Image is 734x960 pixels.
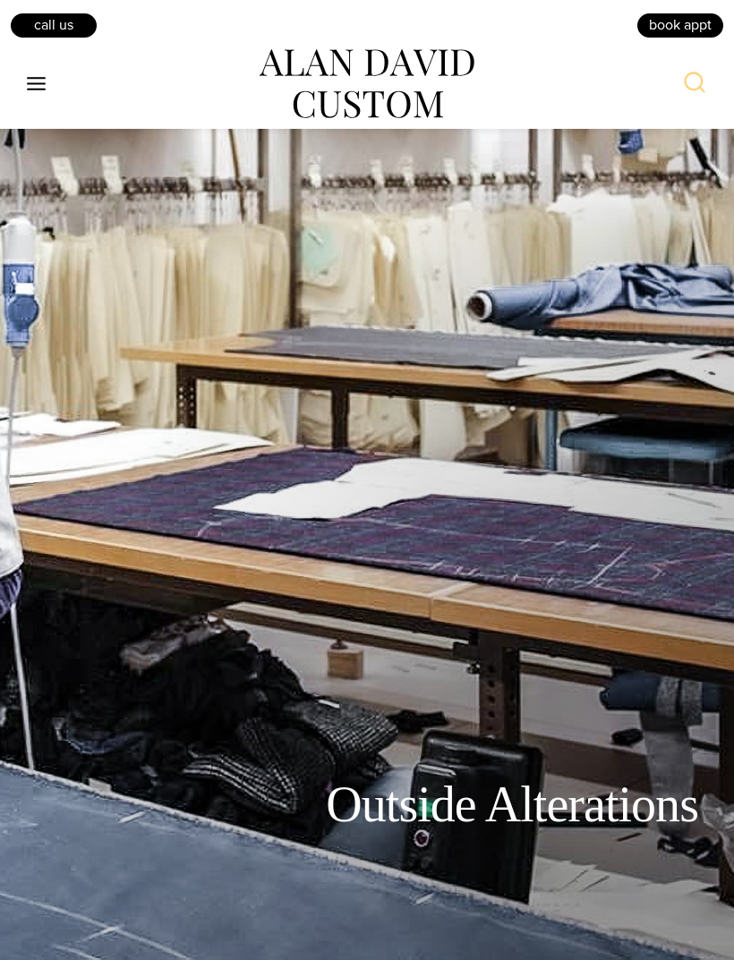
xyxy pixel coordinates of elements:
[636,12,725,38] a: book appt
[18,68,55,100] button: Open menu
[9,12,98,38] a: Call Us
[673,63,716,106] button: View Search Form
[260,49,474,119] img: alan david custom
[326,775,698,835] h1: Outside Alterations
[619,906,716,951] iframe: Opens a widget where you can chat to one of our agents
